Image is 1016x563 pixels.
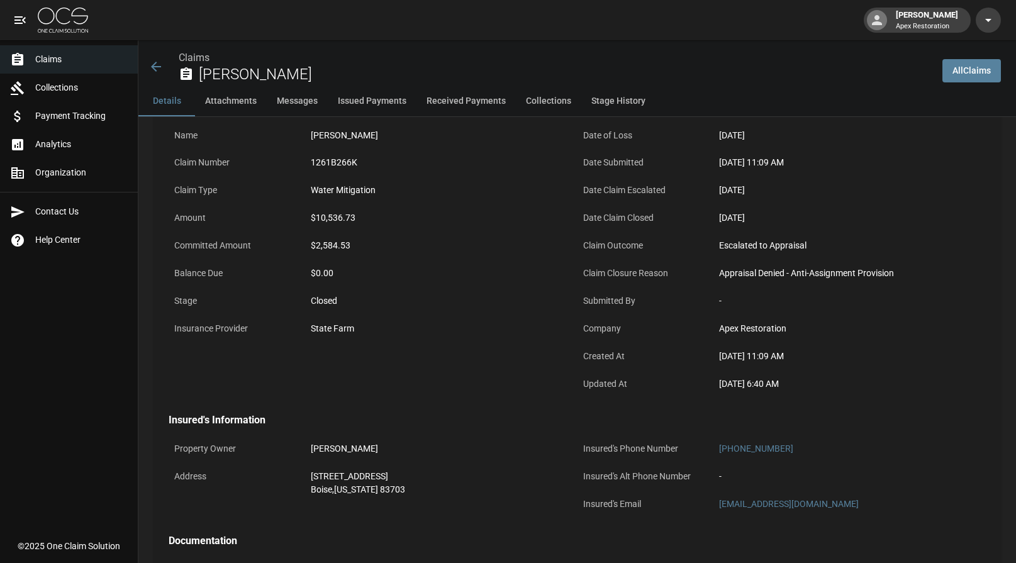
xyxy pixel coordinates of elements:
[578,344,714,369] p: Created At
[169,150,305,175] p: Claim Number
[179,52,209,64] a: Claims
[578,464,714,489] p: Insured's Alt Phone Number
[195,86,267,116] button: Attachments
[719,350,980,363] div: [DATE] 11:09 AM
[311,483,572,496] div: Boise , [US_STATE] 83703
[311,156,572,169] div: 1261B266K
[578,206,714,230] p: Date Claim Closed
[719,211,980,225] div: [DATE]
[311,322,572,335] div: State Farm
[578,123,714,148] p: Date of Loss
[719,129,980,142] div: [DATE]
[578,233,714,258] p: Claim Outcome
[719,184,980,197] div: [DATE]
[311,470,572,483] div: [STREET_ADDRESS]
[169,414,986,426] h4: Insured's Information
[578,316,714,341] p: Company
[311,294,572,308] div: Closed
[199,65,932,84] h2: [PERSON_NAME]
[169,123,305,148] p: Name
[35,81,128,94] span: Collections
[311,129,572,142] div: [PERSON_NAME]
[942,59,1001,82] a: AllClaims
[169,535,986,547] h4: Documentation
[416,86,516,116] button: Received Payments
[169,233,305,258] p: Committed Amount
[578,492,714,516] p: Insured's Email
[311,184,572,197] div: Water Mitigation
[169,316,305,341] p: Insurance Provider
[516,86,581,116] button: Collections
[8,8,33,33] button: open drawer
[578,150,714,175] p: Date Submitted
[138,86,195,116] button: Details
[719,267,980,280] div: Appraisal Denied - Anti-Assignment Provision
[719,377,980,391] div: [DATE] 6:40 AM
[719,294,980,308] div: -
[38,8,88,33] img: ocs-logo-white-transparent.png
[35,53,128,66] span: Claims
[35,109,128,123] span: Payment Tracking
[35,233,128,247] span: Help Center
[169,261,305,286] p: Balance Due
[169,178,305,203] p: Claim Type
[578,437,714,461] p: Insured's Phone Number
[138,86,1016,116] div: anchor tabs
[719,443,793,454] a: [PHONE_NUMBER]
[311,442,572,455] div: [PERSON_NAME]
[35,138,128,151] span: Analytics
[581,86,656,116] button: Stage History
[578,372,714,396] p: Updated At
[35,205,128,218] span: Contact Us
[896,21,958,32] p: Apex Restoration
[18,540,120,552] div: © 2025 One Claim Solution
[719,470,980,483] div: -
[328,86,416,116] button: Issued Payments
[169,437,305,461] p: Property Owner
[719,239,980,252] div: Escalated to Appraisal
[891,9,963,31] div: [PERSON_NAME]
[179,50,932,65] nav: breadcrumb
[169,289,305,313] p: Stage
[267,86,328,116] button: Messages
[578,178,714,203] p: Date Claim Escalated
[311,239,572,252] div: $2,584.53
[169,464,305,489] p: Address
[719,322,980,335] div: Apex Restoration
[719,156,980,169] div: [DATE] 11:09 AM
[169,206,305,230] p: Amount
[578,261,714,286] p: Claim Closure Reason
[35,166,128,179] span: Organization
[578,289,714,313] p: Submitted By
[311,267,572,280] div: $0.00
[311,211,572,225] div: $10,536.73
[719,499,859,509] a: [EMAIL_ADDRESS][DOMAIN_NAME]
